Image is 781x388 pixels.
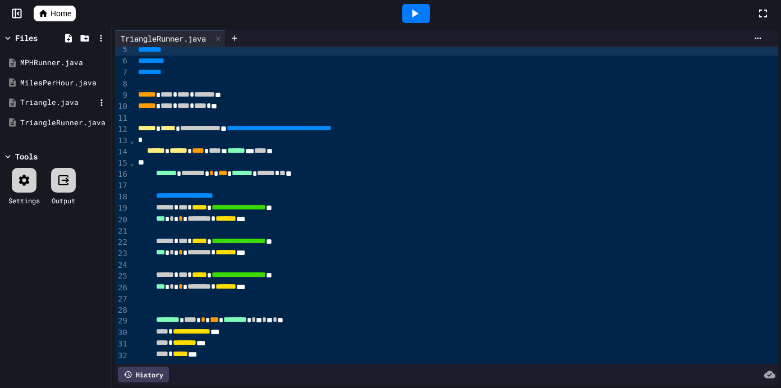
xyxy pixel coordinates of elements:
div: 17 [115,180,129,191]
div: 30 [115,327,129,339]
div: 27 [115,294,129,305]
div: 31 [115,339,129,350]
div: 21 [115,226,129,237]
div: Triangle.java [20,97,95,108]
div: TriangleRunner.java [20,117,108,129]
div: 33 [115,362,129,373]
div: 26 [115,282,129,294]
div: 20 [115,214,129,226]
div: 6 [115,56,129,67]
div: 5 [115,44,129,56]
div: 16 [115,169,129,180]
a: Home [34,6,76,21]
div: 8 [115,79,129,90]
div: 24 [115,260,129,271]
div: Files [15,32,38,44]
div: 25 [115,271,129,282]
div: 32 [115,350,129,362]
div: 19 [115,203,129,214]
span: Fold line [129,158,135,167]
div: 18 [115,191,129,203]
span: Fold line [129,136,135,145]
div: MilesPerHour.java [20,77,108,89]
div: 12 [115,124,129,135]
div: 29 [115,316,129,327]
div: TriangleRunner.java [115,30,226,47]
div: 7 [115,67,129,79]
div: Output [52,195,75,206]
div: 10 [115,101,129,112]
div: 28 [115,305,129,316]
div: MPHRunner.java [20,57,108,69]
div: 15 [115,158,129,169]
span: Home [50,8,71,19]
div: TriangleRunner.java [115,33,212,44]
div: 11 [115,113,129,124]
div: 14 [115,147,129,158]
div: 13 [115,135,129,147]
div: 9 [115,90,129,101]
div: Tools [15,150,38,162]
div: 22 [115,237,129,248]
div: History [118,367,169,382]
div: 23 [115,248,129,259]
div: Settings [8,195,40,206]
